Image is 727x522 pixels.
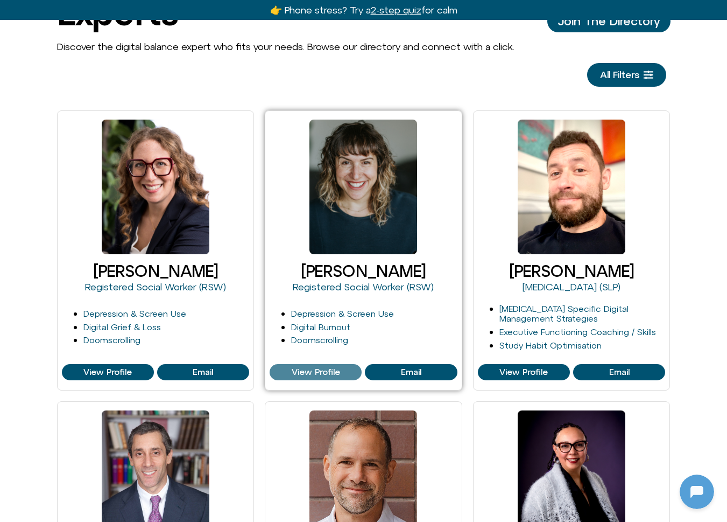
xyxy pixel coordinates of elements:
[365,364,457,380] a: View Profile of Cleo Haber
[499,327,656,337] a: Executive Functioning Coaching / Skills
[193,367,213,377] span: Email
[157,364,249,380] a: View Profile of Blair Wexler-Singer
[609,367,630,377] span: Email
[94,26,122,39] p: [DATE]
[401,367,421,377] span: Email
[270,364,362,380] a: View Profile of Cleo Haber
[499,340,602,350] a: Study Habit Optimisation
[85,281,226,293] a: Registered Social Worker (RSW)
[83,309,186,318] a: Depression & Screen Use
[291,322,350,332] a: Digital Burnout
[32,7,165,21] h2: [DOMAIN_NAME]
[499,367,548,377] span: View Profile
[93,262,218,280] a: [PERSON_NAME]
[3,177,18,192] img: N5FCcHC.png
[478,364,570,380] a: View Profile of Craig Selinger
[3,247,18,262] img: N5FCcHC.png
[3,3,213,25] button: Expand Header Button
[301,262,426,280] a: [PERSON_NAME]
[188,5,206,23] svg: Close Chatbot Button
[31,206,192,257] p: Looks like you stepped away—no worries. Message me when you're ready. What feels like a good next...
[94,280,122,293] p: [DATE]
[600,69,639,80] span: All Filters
[291,309,394,318] a: Depression & Screen Use
[62,364,154,380] a: View Profile of Blair Wexler-Singer
[509,262,634,280] a: [PERSON_NAME]
[18,347,167,358] textarea: Message Input
[184,344,201,361] svg: Voice Input Button
[371,4,421,16] u: 2-step quiz
[292,367,340,377] span: View Profile
[3,94,18,109] img: N5FCcHC.png
[83,367,132,377] span: View Profile
[291,335,348,345] a: Doomscrolling
[523,281,620,293] a: [MEDICAL_DATA] (SLP)
[10,5,27,23] img: N5FCcHC.png
[547,10,670,32] a: Join The Director
[499,304,629,324] a: [MEDICAL_DATA] Specific Digital Management Strategies
[270,4,457,16] a: 👉 Phone stress? Try a2-step quizfor calm
[573,364,665,380] a: View Profile of Craig Selinger
[587,63,666,87] a: All Filters
[293,281,434,293] a: Registered Social Worker (RSW)
[170,5,188,23] svg: Restart Conversation Button
[31,53,192,105] p: Good to see you. Phone focus time. Which moment [DATE] grabs your phone the most? Choose one: 1) ...
[83,322,161,332] a: Digital Grief & Loss
[558,15,660,27] span: Join The Directory
[197,307,204,320] p: hi
[83,335,140,345] a: Doomscrolling
[57,41,514,52] span: Discover the digital balance expert who fits your needs. Browse our directory and connect with a ...
[680,475,714,509] iframe: Botpress
[31,123,192,187] p: Makes sense — you want clarity. When do you reach for your phone most [DATE]? Choose one: 1) Morn...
